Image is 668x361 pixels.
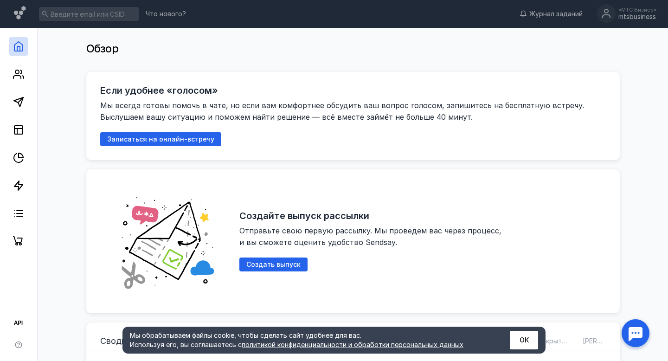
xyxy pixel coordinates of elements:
span: Что нового? [146,11,186,17]
button: ОК [510,331,538,349]
a: Что нового? [141,11,191,17]
img: abd19fe006828e56528c6cd305e49c57.png [109,183,225,299]
button: Записаться на онлайн-встречу [100,132,221,146]
a: Журнал заданий [515,9,587,19]
div: «МТС Бизнес» [618,7,656,13]
a: политикой конфиденциальности и обработки персональных данных [242,341,463,348]
input: Введите email или CSID [39,7,139,21]
span: Обзор [86,42,119,55]
h3: Сводная статистика по контактам подписчиков [100,336,295,346]
button: Создать выпуск [239,258,308,271]
span: Отправьте свою первую рассылку. Мы проведем вас через процесс, и вы сможете оценить удобство Send... [239,226,504,247]
span: Журнал заданий [529,9,583,19]
h2: Создайте выпуск рассылки [239,210,369,221]
span: Создать выпуск [246,261,301,269]
span: Записаться на онлайн-встречу [107,135,214,143]
span: Открытий [537,337,569,345]
h2: Если удобнее «голосом» [100,85,218,96]
span: [PERSON_NAME] [583,337,635,345]
div: mtsbusiness [618,13,656,21]
a: Записаться на онлайн-встречу [100,135,221,143]
span: Мы всегда готовы помочь в чате, но если вам комфортнее обсудить ваш вопрос голосом, запишитесь на... [100,101,586,122]
div: Мы обрабатываем файлы cookie, чтобы сделать сайт удобнее для вас. Используя его, вы соглашаетесь c [130,331,487,349]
